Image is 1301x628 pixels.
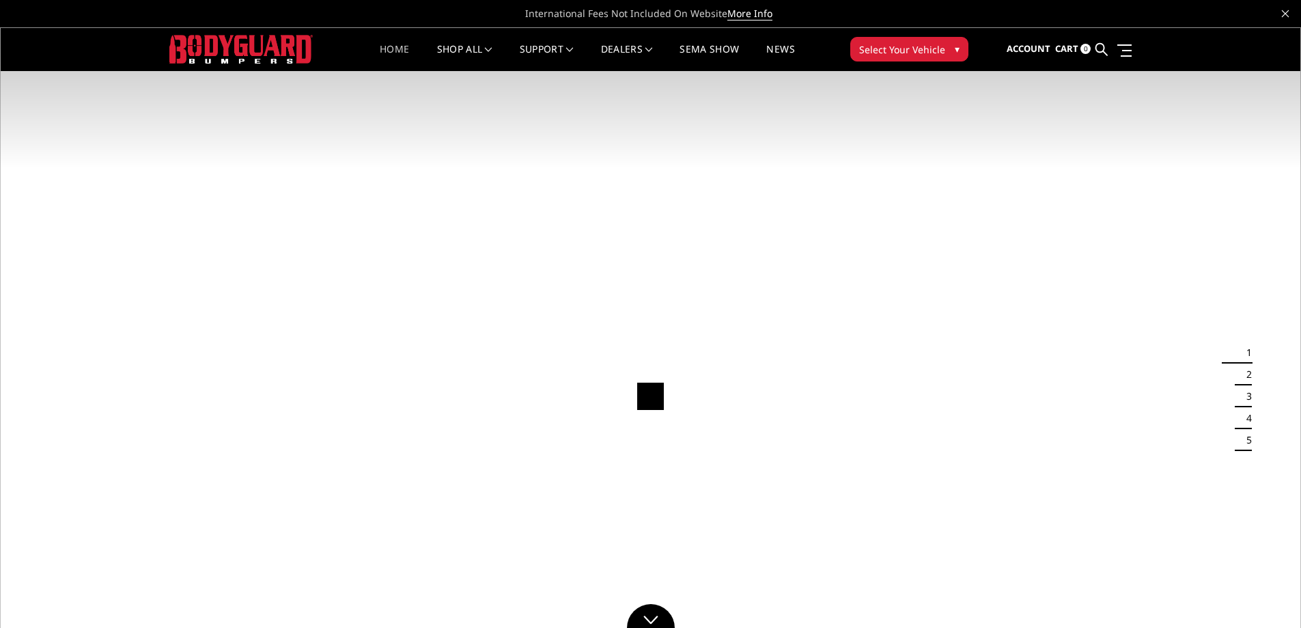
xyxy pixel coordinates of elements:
a: Cart 0 [1055,31,1091,68]
a: Click to Down [627,604,675,628]
img: BODYGUARD BUMPERS [169,35,313,63]
span: Account [1007,42,1050,55]
a: SEMA Show [680,44,739,71]
span: 0 [1080,44,1091,54]
button: 2 of 5 [1238,364,1252,385]
button: 5 of 5 [1238,429,1252,451]
a: Home [380,44,409,71]
button: 1 of 5 [1238,342,1252,364]
a: shop all [437,44,492,71]
button: 4 of 5 [1238,407,1252,429]
span: Select Your Vehicle [859,42,945,57]
a: Account [1007,31,1050,68]
span: ▾ [955,42,960,56]
span: Cart [1055,42,1078,55]
button: 3 of 5 [1238,385,1252,407]
a: Support [520,44,574,71]
a: Dealers [601,44,653,71]
a: More Info [727,7,772,21]
button: Select Your Vehicle [850,37,968,62]
a: News [766,44,794,71]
